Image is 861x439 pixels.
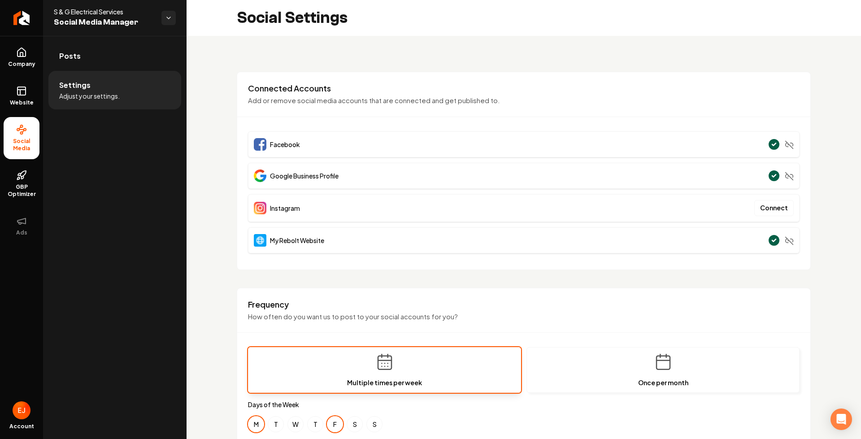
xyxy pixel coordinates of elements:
[237,9,348,27] h2: Social Settings
[754,200,794,216] button: Connect
[307,416,323,432] button: Thursday
[254,138,266,151] img: Facebook
[13,401,30,419] img: Eduard Joers
[270,204,300,213] span: Instagram
[59,91,120,100] span: Adjust your settings.
[13,401,30,419] button: Open user button
[327,416,343,432] button: Friday
[248,83,800,94] h3: Connected Accounts
[248,347,521,393] button: Multiple times per week
[366,416,383,432] button: Sunday
[268,416,284,432] button: Tuesday
[347,416,363,432] button: Saturday
[54,16,154,29] span: Social Media Manager
[4,61,39,68] span: Company
[248,416,264,432] button: Monday
[6,99,37,106] span: Website
[9,423,34,430] span: Account
[248,312,800,322] p: How often do you want us to post to your social accounts for you?
[248,299,800,310] h3: Frequency
[59,80,91,91] span: Settings
[831,409,852,430] div: Open Intercom Messenger
[270,171,339,180] span: Google Business Profile
[13,11,30,25] img: Rebolt Logo
[287,416,304,432] button: Wednesday
[4,138,39,152] span: Social Media
[59,51,81,61] span: Posts
[254,202,266,214] img: Instagram
[526,347,800,393] button: Once per month
[13,229,31,236] span: Ads
[248,96,800,106] p: Add or remove social media accounts that are connected and get published to.
[254,170,266,182] img: Google
[4,209,39,243] button: Ads
[4,40,39,75] a: Company
[4,163,39,205] a: GBP Optimizer
[48,42,181,70] a: Posts
[254,234,266,247] img: Website
[54,7,154,16] span: S & G Electrical Services
[4,183,39,198] span: GBP Optimizer
[270,140,300,149] span: Facebook
[270,236,324,245] span: My Rebolt Website
[248,400,800,409] label: Days of the Week
[4,78,39,113] a: Website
